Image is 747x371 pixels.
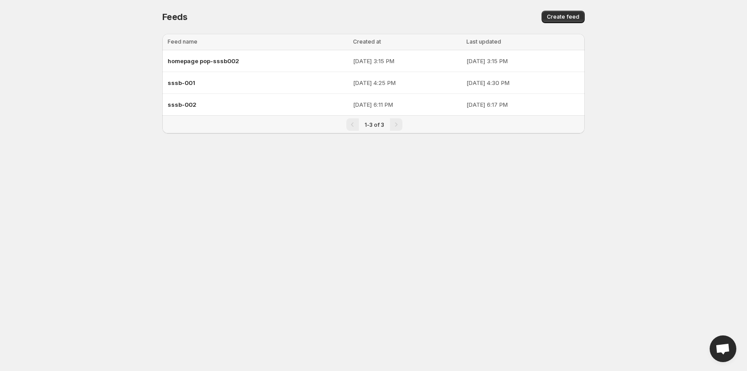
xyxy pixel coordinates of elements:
span: homepage pop-sssb002 [168,57,239,65]
p: [DATE] 4:30 PM [466,78,579,87]
p: [DATE] 3:15 PM [353,56,461,65]
span: sssb-001 [168,79,195,86]
button: Create feed [542,11,585,23]
span: Feeds [162,12,188,22]
span: sssb-002 [168,101,197,108]
p: [DATE] 4:25 PM [353,78,461,87]
a: Open chat [710,335,736,362]
span: Feed name [168,38,197,45]
nav: Pagination [162,115,585,133]
p: [DATE] 6:11 PM [353,100,461,109]
p: [DATE] 6:17 PM [466,100,579,109]
span: 1-3 of 3 [365,121,384,128]
span: Created at [353,38,381,45]
span: Create feed [547,13,579,20]
span: Last updated [466,38,501,45]
p: [DATE] 3:15 PM [466,56,579,65]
